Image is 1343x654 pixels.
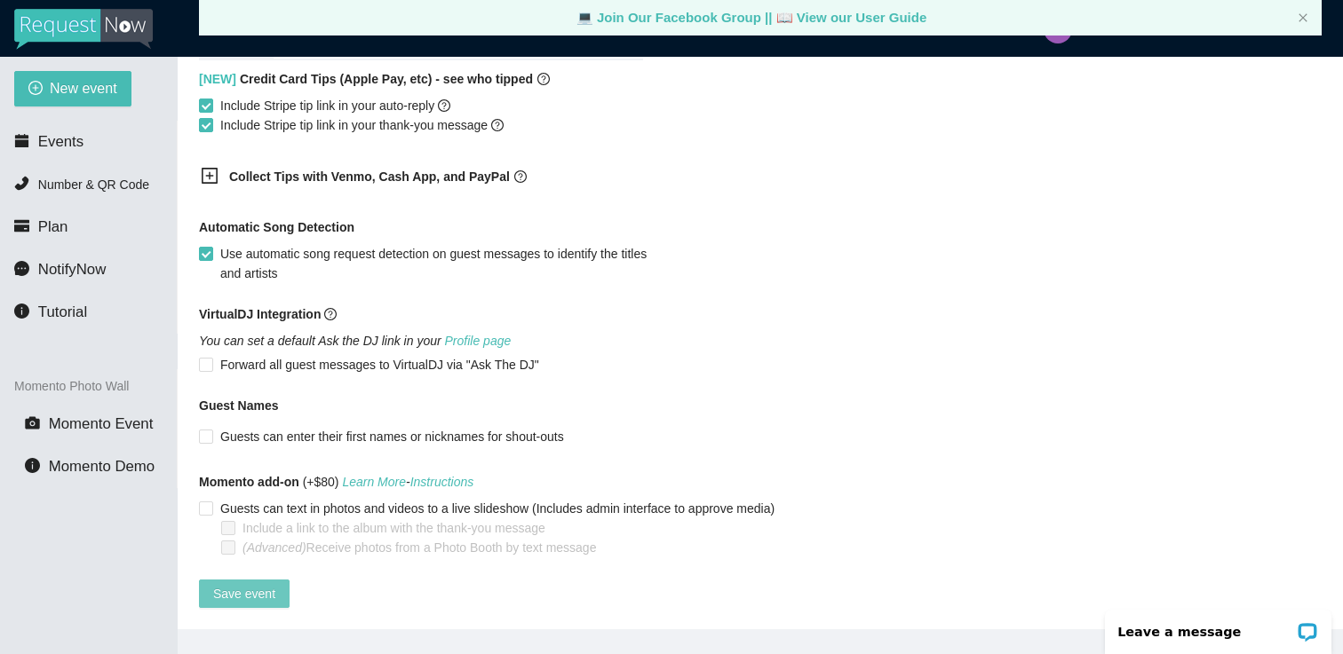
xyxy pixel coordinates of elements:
[38,303,87,320] span: Tutorial
[14,9,153,50] img: RequestNow
[14,133,29,148] span: calendar
[38,177,149,192] span: Number & QR Code
[49,415,154,432] span: Momento Event
[537,69,550,89] span: question-circle
[199,69,533,89] b: Credit Card Tips (Apple Pay, etc) - see who tipped
[213,96,457,115] span: Include Stripe tip link in your auto-reply
[38,133,83,150] span: Events
[14,71,131,106] button: plus-circleNew event
[229,169,510,184] b: Collect Tips with Venmo, Cash App, and PayPal
[199,475,299,489] b: Momento add-on
[491,119,504,131] span: question-circle
[49,458,155,475] span: Momento Demo
[213,584,275,603] span: Save event
[213,355,546,374] span: Forward all guest messages to VirtualDJ via "Ask The DJ"
[1298,12,1308,24] button: close
[445,334,512,348] a: Profile page
[14,218,29,233] span: credit-card
[235,518,552,538] span: Include a link to the album with the thank-you message
[38,218,68,235] span: Plan
[438,99,450,112] span: question-circle
[324,308,337,320] span: question-circle
[213,427,571,446] span: Guests can enter their first names or nicknames for shout-outs
[1093,598,1343,654] iframe: LiveChat chat widget
[213,115,511,135] span: Include Stripe tip link in your thank-you message
[776,10,927,25] a: laptop View our User Guide
[25,415,40,430] span: camera
[199,579,290,608] button: Save event
[776,10,793,25] span: laptop
[199,334,511,348] i: You can set a default Ask the DJ link in your
[14,176,29,191] span: phone
[201,167,219,185] span: plus-square
[213,499,782,518] span: Guests can text in photos and videos to a live slideshow (Includes admin interface to approve media)
[514,170,527,183] span: question-circle
[28,81,43,98] span: plus-circle
[187,156,631,200] div: Collect Tips with Venmo, Cash App, and PayPalquestion-circle
[342,475,406,489] a: Learn More
[199,307,321,321] b: VirtualDJ Integration
[199,217,354,237] b: Automatic Song Detection
[213,244,667,283] span: Use automatic song request detection on guest messages to identify the titles and artists
[199,398,278,413] b: Guest Names
[242,540,306,555] i: (Advanced)
[1298,12,1308,23] span: close
[576,10,776,25] a: laptop Join Our Facebook Group ||
[38,261,106,278] span: NotifyNow
[14,261,29,276] span: message
[576,10,593,25] span: laptop
[410,475,474,489] a: Instructions
[14,303,29,319] span: info-circle
[199,72,236,86] span: [NEW]
[342,475,473,489] i: -
[25,458,40,473] span: info-circle
[50,77,117,99] span: New event
[235,538,603,557] span: Receive photos from a Photo Booth by text message
[199,472,473,492] span: (+$80)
